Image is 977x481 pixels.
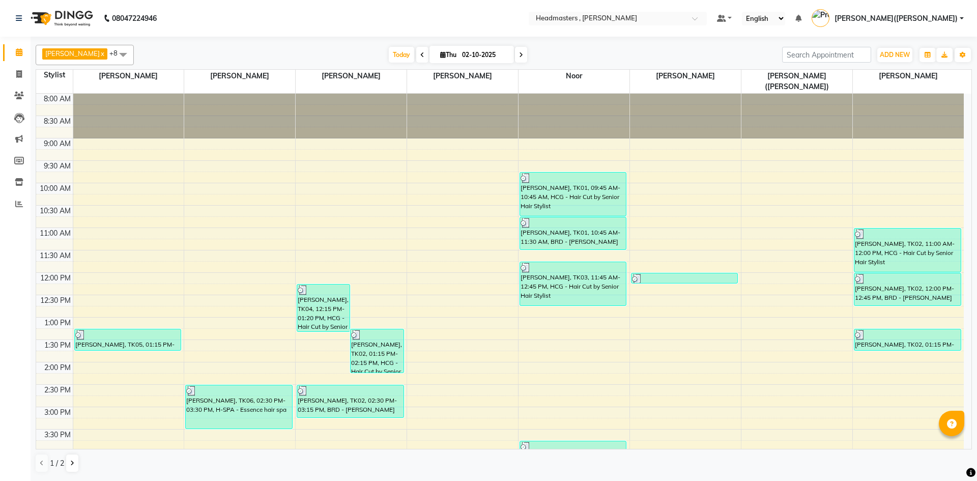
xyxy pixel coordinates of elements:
[877,48,912,62] button: ADD NEW
[50,458,64,469] span: 1 / 2
[184,70,295,82] span: [PERSON_NAME]
[438,51,459,59] span: Thu
[38,228,73,239] div: 11:00 AM
[854,229,961,272] div: [PERSON_NAME], TK02, 11:00 AM-12:00 PM, HCG - Hair Cut by Senior Hair Stylist
[42,362,73,373] div: 2:00 PM
[459,47,510,63] input: 2025-10-02
[853,70,964,82] span: [PERSON_NAME]
[42,138,73,149] div: 9:00 AM
[631,273,737,283] div: [PERSON_NAME], TK04, 12:00 PM-12:15 PM, TH-EB - Eyebrows
[26,4,96,33] img: logo
[45,49,100,58] span: [PERSON_NAME]
[42,430,73,440] div: 3:30 PM
[519,70,629,82] span: Noor
[854,329,961,350] div: [PERSON_NAME], TK02, 01:15 PM-01:45 PM, BRD-clre - [PERSON_NAME] Color Essensity
[109,49,125,57] span: +8
[854,273,961,305] div: [PERSON_NAME], TK02, 12:00 PM-12:45 PM, BRD - [PERSON_NAME]
[782,47,871,63] input: Search Appointment
[297,385,403,417] div: [PERSON_NAME], TK02, 02:30 PM-03:15 PM, BRD - [PERSON_NAME]
[38,273,73,284] div: 12:00 PM
[73,70,184,82] span: [PERSON_NAME]
[296,70,407,82] span: [PERSON_NAME]
[407,70,518,82] span: [PERSON_NAME]
[38,183,73,194] div: 10:00 AM
[112,4,157,33] b: 08047224946
[186,385,292,429] div: [PERSON_NAME], TK06, 02:30 PM-03:30 PM, H-SPA - Essence hair spa
[42,340,73,351] div: 1:30 PM
[38,206,73,216] div: 10:30 AM
[741,70,852,93] span: [PERSON_NAME]([PERSON_NAME])
[38,250,73,261] div: 11:30 AM
[389,47,414,63] span: Today
[880,51,910,59] span: ADD NEW
[100,49,104,58] a: x
[520,173,626,216] div: [PERSON_NAME], TK01, 09:45 AM-10:45 AM, HCG - Hair Cut by Senior Hair Stylist
[42,161,73,172] div: 9:30 AM
[351,329,403,373] div: [PERSON_NAME], TK02, 01:15 PM-02:15 PM, HCG - Hair Cut by Senior Hair Stylist
[812,9,829,27] img: Pramod gupta(shaurya)
[42,318,73,328] div: 1:00 PM
[630,70,741,82] span: [PERSON_NAME]
[42,385,73,395] div: 2:30 PM
[42,116,73,127] div: 8:30 AM
[42,407,73,418] div: 3:00 PM
[75,329,181,350] div: [PERSON_NAME], TK05, 01:15 PM-01:45 PM, PBA - Pre-Bridal Advance
[297,285,350,331] div: [PERSON_NAME], TK04, 12:15 PM-01:20 PM, HCG - Hair Cut by Senior Hair Stylist,TH-UL - Upper lips
[42,94,73,104] div: 8:00 AM
[835,13,958,24] span: [PERSON_NAME]([PERSON_NAME])
[520,217,626,249] div: [PERSON_NAME], TK01, 10:45 AM-11:30 AM, BRD - [PERSON_NAME]
[38,295,73,306] div: 12:30 PM
[520,262,626,305] div: [PERSON_NAME], TK03, 11:45 AM-12:45 PM, HCG - Hair Cut by Senior Hair Stylist
[36,70,73,80] div: Stylist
